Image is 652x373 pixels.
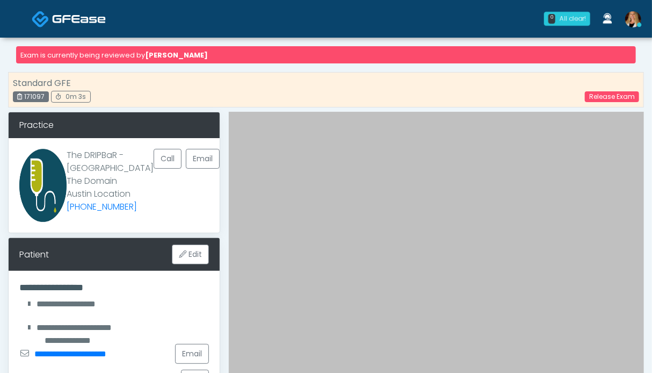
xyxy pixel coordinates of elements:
button: Call [154,149,182,169]
a: Email [175,344,209,364]
a: 0 All clear! [538,8,597,30]
small: Exam is currently being reviewed by [20,51,208,60]
img: Docovia [32,10,49,28]
span: 0m 3s [66,92,86,101]
div: 171097 [13,91,49,102]
strong: [PERSON_NAME] [145,51,208,60]
img: Docovia [52,13,106,24]
div: All clear! [560,14,586,24]
a: Docovia [32,1,106,36]
img: Meagan Petrek [625,11,641,27]
p: The DRIPBaR - [GEOGRAPHIC_DATA] The Domain Austin Location [67,149,154,213]
button: Edit [172,245,209,264]
a: Release Exam [585,91,639,102]
div: Practice [9,112,220,138]
div: 0 [548,14,555,24]
strong: Standard GFE [13,77,71,89]
img: Provider image [19,149,67,222]
div: Patient [19,248,49,261]
a: [PHONE_NUMBER] [67,200,137,213]
a: Email [186,149,220,169]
